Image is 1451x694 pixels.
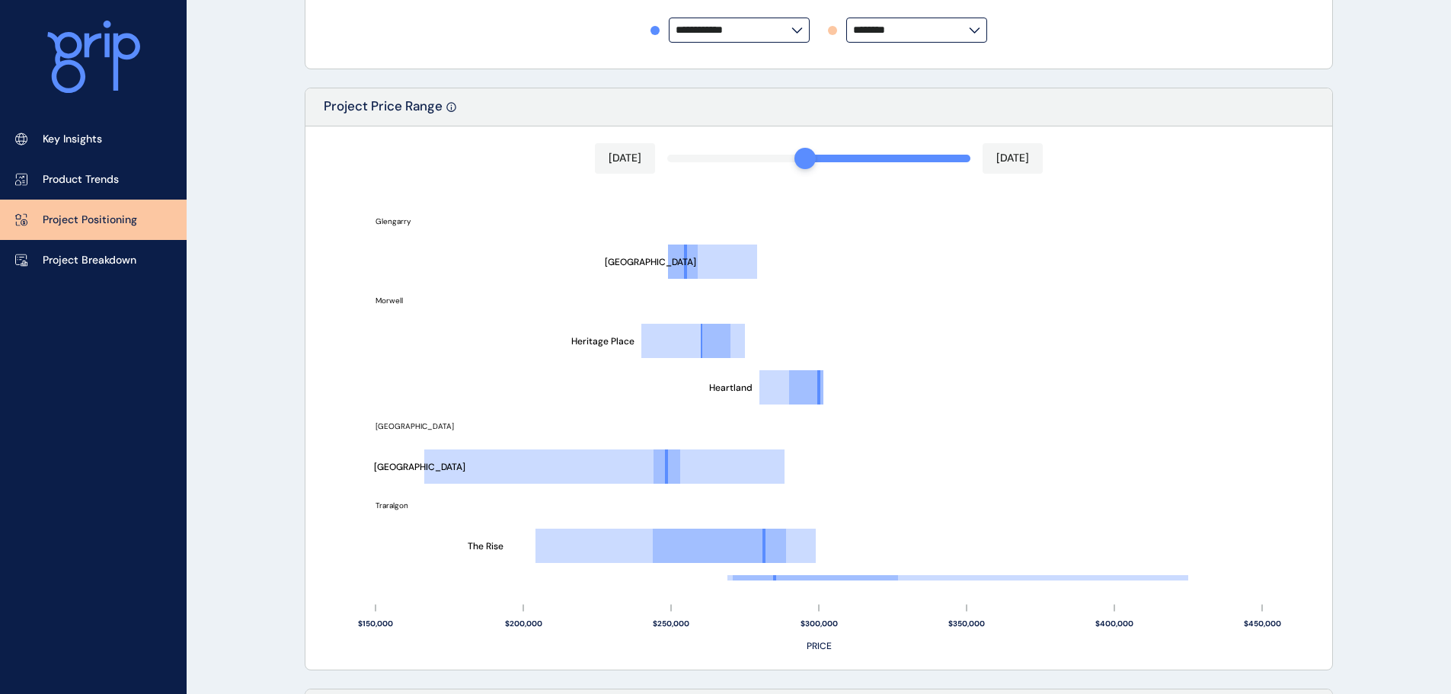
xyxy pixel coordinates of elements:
p: Project Positioning [43,213,137,228]
text: $450,000 [1244,619,1281,628]
p: Project Breakdown [43,253,136,268]
text: [GEOGRAPHIC_DATA] [605,256,696,268]
p: Project Price Range [324,98,443,126]
text: [GEOGRAPHIC_DATA] [376,421,454,431]
text: Traralgon [376,501,408,510]
text: [GEOGRAPHIC_DATA] [374,461,465,473]
p: [DATE] [996,151,1029,166]
p: Key Insights [43,132,102,147]
p: Product Trends [43,172,119,187]
text: $150,000 [358,619,393,628]
text: The Rise [468,540,503,552]
text: Morwell [376,296,403,305]
text: Glengarry [376,216,411,226]
text: $250,000 [653,619,689,628]
text: Heritage Place [571,335,634,347]
text: PRICE [807,640,832,652]
text: $350,000 [948,619,985,628]
p: [DATE] [609,151,641,166]
text: $200,000 [505,619,542,628]
text: $400,000 [1095,619,1133,628]
text: Heartland [709,382,753,394]
text: $300,000 [801,619,838,628]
